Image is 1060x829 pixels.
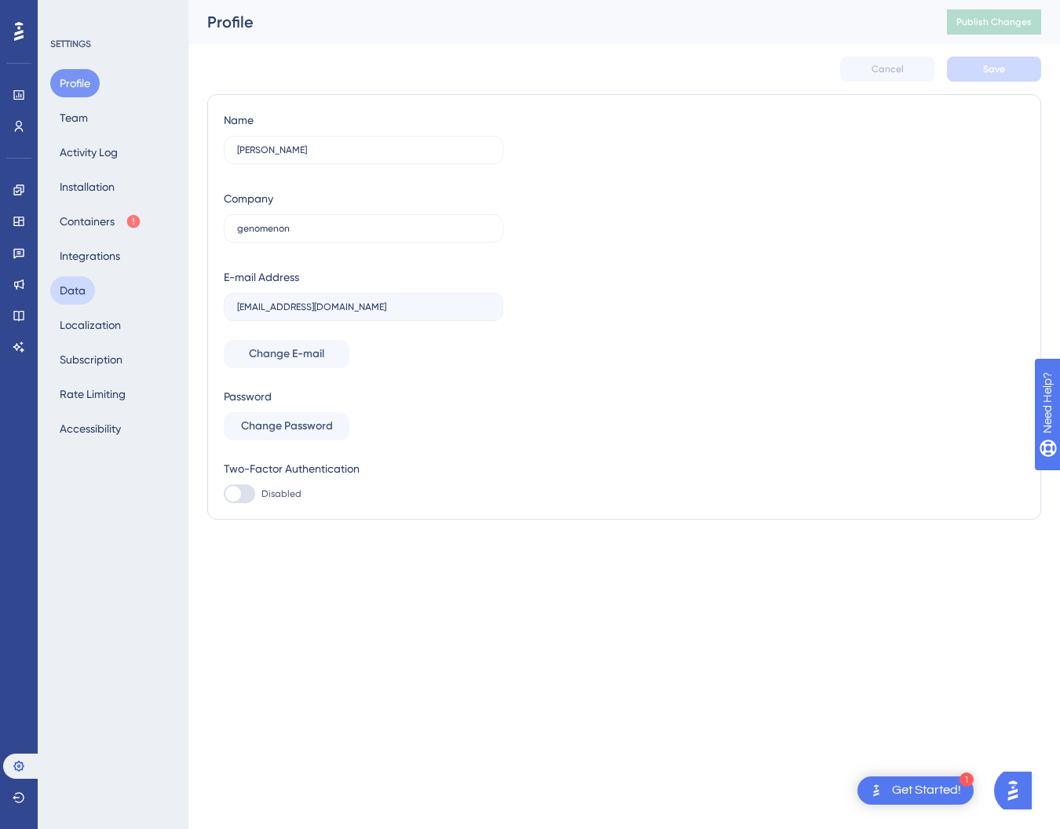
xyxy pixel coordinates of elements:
[224,387,503,406] div: Password
[237,301,490,312] input: E-mail Address
[947,57,1041,82] button: Save
[892,782,961,799] div: Get Started!
[237,144,490,155] input: Name Surname
[224,459,503,478] div: Two-Factor Authentication
[261,488,302,500] span: Disabled
[50,69,100,97] button: Profile
[50,38,177,50] div: SETTINGS
[994,767,1041,814] iframe: UserGuiding AI Assistant Launcher
[50,311,130,339] button: Localization
[50,207,151,236] button: Containers
[224,412,349,440] button: Change Password
[50,242,130,270] button: Integrations
[50,138,127,166] button: Activity Log
[224,340,349,368] button: Change E-mail
[224,111,254,130] div: Name
[50,276,95,305] button: Data
[50,414,130,443] button: Accessibility
[249,345,324,363] span: Change E-mail
[241,417,333,436] span: Change Password
[50,104,97,132] button: Team
[207,11,908,33] div: Profile
[37,4,98,23] span: Need Help?
[959,772,974,787] div: 1
[50,173,124,201] button: Installation
[867,781,886,800] img: launcher-image-alternative-text
[840,57,934,82] button: Cancel
[983,63,1005,75] span: Save
[224,268,299,287] div: E-mail Address
[857,776,974,805] div: Open Get Started! checklist, remaining modules: 1
[237,223,490,234] input: Company Name
[50,345,132,374] button: Subscription
[872,63,904,75] span: Cancel
[956,16,1032,28] span: Publish Changes
[224,189,273,208] div: Company
[50,380,135,408] button: Rate Limiting
[947,9,1041,35] button: Publish Changes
